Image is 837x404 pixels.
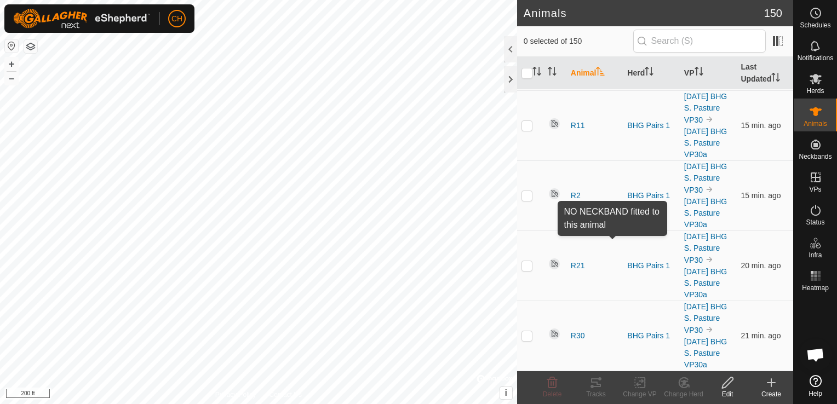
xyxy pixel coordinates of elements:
span: Oct 1, 2025, 6:24 AM [741,331,781,340]
span: 150 [764,5,782,21]
div: BHG Pairs 1 [627,330,675,342]
input: Search (S) [633,30,766,53]
span: Schedules [800,22,830,28]
a: [DATE] BHG S. Pasture VP30 [684,302,727,334]
button: – [5,72,18,85]
a: [DATE] BHG S. Pasture VP30a [684,127,727,159]
img: to [705,255,714,264]
span: Oct 1, 2025, 6:30 AM [741,191,781,200]
th: Herd [623,57,680,90]
a: [DATE] BHG S. Pasture VP30a [684,337,727,369]
span: Neckbands [799,153,832,160]
a: [DATE] BHG S. Pasture VP30a [684,197,727,229]
span: R21 [571,260,585,272]
div: BHG Pairs 1 [627,120,675,131]
span: Notifications [798,55,833,61]
div: Open chat [799,338,832,371]
span: Heatmap [802,285,829,291]
div: Tracks [574,389,618,399]
span: R30 [571,330,585,342]
a: Help [794,371,837,401]
p-sorticon: Activate to sort [695,68,703,77]
span: Status [806,219,824,226]
a: [DATE] BHG S. Pasture VP30 [684,162,727,194]
a: Privacy Policy [215,390,256,400]
img: to [705,325,714,334]
th: VP [680,57,737,90]
span: i [505,388,507,397]
span: Oct 1, 2025, 6:30 AM [741,121,781,130]
button: i [500,387,512,399]
p-sorticon: Activate to sort [596,68,605,77]
img: returning off [548,117,561,130]
a: [DATE] BHG S. Pasture VP30 [684,232,727,264]
div: Create [749,389,793,399]
a: [DATE] BHG S. Pasture VP30a [684,267,727,299]
a: [DATE] BHG S. Pasture VP30 [684,92,727,124]
button: Reset Map [5,39,18,53]
div: Edit [706,389,749,399]
button: Map Layers [24,40,37,53]
p-sorticon: Activate to sort [548,68,557,77]
span: R2 [571,190,581,201]
img: returning off [548,187,561,200]
button: + [5,57,18,71]
div: BHG Pairs 1 [627,260,675,272]
div: BHG Pairs 1 [627,190,675,201]
img: to [705,115,714,124]
img: to [705,185,714,194]
th: Last Updated [736,57,793,90]
div: Change VP [618,389,662,399]
p-sorticon: Activate to sort [532,68,541,77]
img: returning off [548,327,561,340]
span: VPs [809,186,821,193]
div: Change Herd [662,389,706,399]
span: Help [809,390,822,397]
p-sorticon: Activate to sort [771,74,780,83]
th: Animal [566,57,623,90]
img: Gallagher Logo [13,9,150,28]
span: Oct 1, 2025, 6:25 AM [741,261,781,270]
span: Delete [543,390,562,398]
h2: Animals [524,7,764,20]
a: Contact Us [270,390,302,400]
p-sorticon: Activate to sort [645,68,653,77]
img: returning off [548,257,561,270]
span: 0 selected of 150 [524,36,633,47]
span: Infra [809,252,822,258]
span: CH [171,13,182,25]
span: R11 [571,120,585,131]
span: Animals [804,120,827,127]
span: Herds [806,88,824,94]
